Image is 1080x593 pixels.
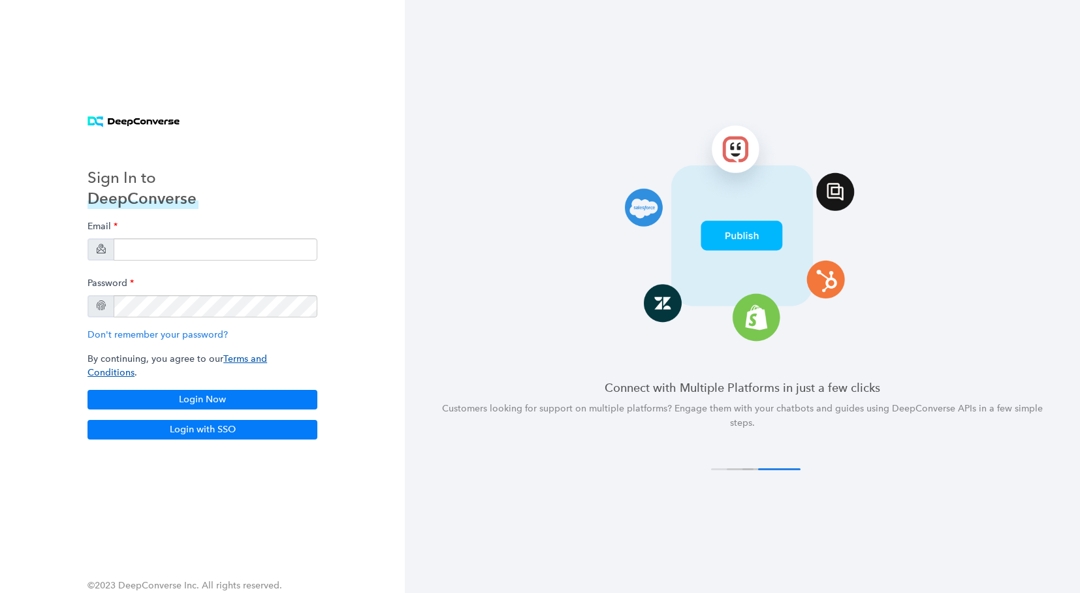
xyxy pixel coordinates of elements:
p: By continuing, you agree to our . [87,352,317,379]
label: Email [87,214,118,238]
a: Terms and Conditions [87,353,267,378]
button: 2 [727,468,769,470]
label: Password [87,271,134,295]
button: Login Now [87,390,317,409]
button: Login with SSO [87,420,317,440]
h4: Connect with Multiple Platforms in just a few clicks [436,379,1049,396]
button: 1 [711,468,754,470]
h3: DeepConverse [87,188,199,209]
img: horizontal logo [87,116,180,127]
span: Customers looking for support on multiple platforms? Engage them with your chatbots and guides us... [442,403,1043,428]
button: 4 [758,468,801,470]
h3: Sign In to [87,167,199,188]
a: Don't remember your password? [87,329,228,340]
button: 3 [742,468,785,470]
img: carousel 4 [574,115,912,347]
span: ©2023 DeepConverse Inc. All rights reserved. [87,580,282,591]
